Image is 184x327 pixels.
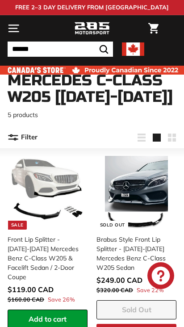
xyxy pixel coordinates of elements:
[11,156,84,230] img: front lip mercedes w205
[8,72,176,106] h1: Mercedes C-Class W205 [[DATE]-[DATE]]
[122,305,151,314] span: Sold Out
[137,286,164,294] span: Save 22%
[144,16,163,41] a: Cart
[8,110,176,120] p: 5 products
[8,285,54,294] span: $119.00 CAD
[48,295,75,304] span: Save 26%
[8,296,44,303] span: $160.00 CAD
[96,153,176,300] a: Sold Out Brabus Style Front Lip Splitter - [DATE]-[DATE] Mercedes Benz C-Class W205 Sedan Save 22%
[96,276,142,285] span: $249.00 CAD
[96,300,176,319] button: Sold Out
[15,3,169,12] p: FREE 2–3 DAY DELIVERY FROM [GEOGRAPHIC_DATA]
[8,127,38,148] button: Filter
[29,314,67,323] span: Add to cart
[8,42,113,57] input: Search
[145,262,177,291] inbox-online-store-chat: Shopify online store chat
[8,235,82,282] div: Front Lip Splitter - [DATE]-[DATE] Mercedes Benz C-Class W205 & Facelift Sedan / 2-Door Coupe
[8,221,27,230] div: Sale
[96,286,133,293] span: $320.00 CAD
[97,221,128,230] div: Sold Out
[8,153,88,310] a: Sale front lip mercedes w205 Front Lip Splitter - [DATE]-[DATE] Mercedes Benz C-Class W205 & Face...
[96,235,171,272] div: Brabus Style Front Lip Splitter - [DATE]-[DATE] Mercedes Benz C-Class W205 Sedan
[74,21,110,36] img: Logo_285_Motorsport_areodynamics_components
